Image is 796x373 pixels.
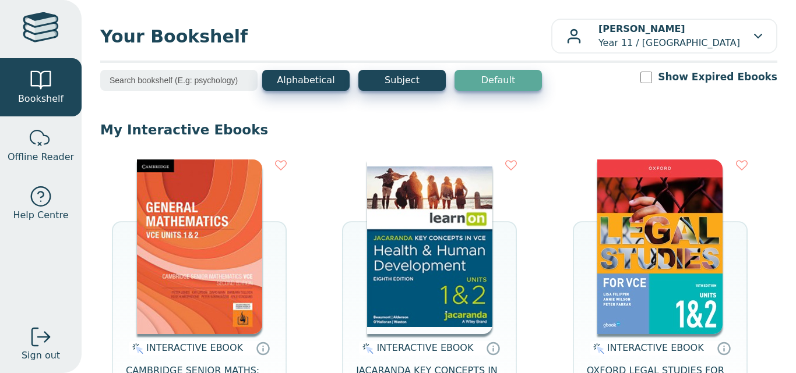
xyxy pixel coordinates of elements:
[146,342,243,353] span: INTERACTIVE EBOOK
[717,341,731,355] a: Interactive eBooks are accessed online via the publisher’s portal. They contain interactive resou...
[455,70,542,91] button: Default
[359,342,374,356] img: interactive.svg
[18,92,64,106] span: Bookshelf
[262,70,350,91] button: Alphabetical
[256,341,270,355] a: Interactive eBooks are accessed online via the publisher’s portal. They contain interactive resou...
[358,70,446,91] button: Subject
[590,342,604,356] img: interactive.svg
[598,22,740,50] p: Year 11 / [GEOGRAPHIC_DATA]
[551,19,777,54] button: [PERSON_NAME]Year 11 / [GEOGRAPHIC_DATA]
[129,342,143,356] img: interactive.svg
[100,121,777,138] p: My Interactive Ebooks
[367,159,492,334] img: db0c0c84-88f5-4982-b677-c50e1668d4a0.jpg
[598,23,685,34] b: [PERSON_NAME]
[658,70,777,84] label: Show Expired Ebooks
[597,159,723,334] img: 4924bd51-7932-4040-9111-bbac42153a36.jpg
[100,23,551,49] span: Your Bookshelf
[8,150,74,164] span: Offline Reader
[13,208,68,222] span: Help Centre
[22,349,60,363] span: Sign out
[376,342,473,353] span: INTERACTIVE EBOOK
[137,159,262,334] img: 98e9f931-67be-40f3-b733-112c3181ee3a.jpg
[100,70,258,91] input: Search bookshelf (E.g: psychology)
[607,342,704,353] span: INTERACTIVE EBOOK
[486,341,500,355] a: Interactive eBooks are accessed online via the publisher’s portal. They contain interactive resou...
